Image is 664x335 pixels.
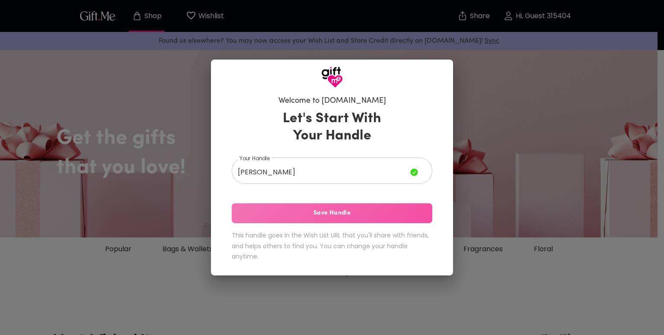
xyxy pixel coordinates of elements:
[232,209,432,218] span: Save Handle
[278,96,386,106] h6: Welcome to [DOMAIN_NAME]
[232,160,410,184] input: Your Handle
[272,110,392,145] h3: Let's Start With Your Handle
[321,66,343,88] img: GiftMe Logo
[232,230,432,262] h6: This handle goes in the Wish List URL that you'll share with friends, and helps others to find yo...
[232,203,432,223] button: Save Handle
